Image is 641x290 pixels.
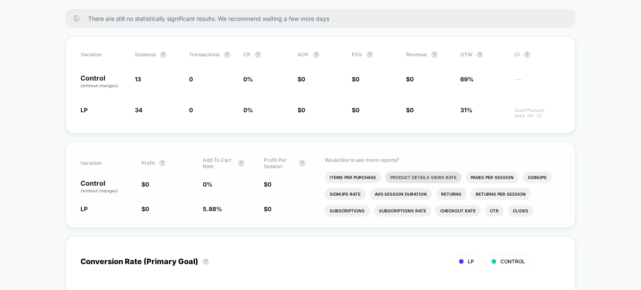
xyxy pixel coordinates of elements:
[410,76,414,83] span: 0
[460,106,472,113] span: 31%
[141,160,155,166] span: Profit
[436,188,467,200] li: Returns
[325,188,366,200] li: Signups Rate
[298,76,305,83] span: $
[238,160,245,166] button: ?
[135,76,141,83] span: 13
[468,258,474,265] span: LP
[135,51,156,58] span: Sessions
[135,106,142,113] span: 34
[203,205,222,212] span: 5.88 %
[406,51,427,58] span: Revenue
[81,51,126,58] span: Variation
[356,76,359,83] span: 0
[189,106,193,113] span: 0
[466,171,519,183] li: Pages Per Session
[255,51,261,58] button: ?
[374,205,431,217] li: Subscriptions Rate
[508,205,533,217] li: Clicks
[500,258,525,265] span: CONTROL
[431,51,438,58] button: ?
[313,51,320,58] button: ?
[325,171,381,183] li: Items Per Purchase
[435,205,481,217] li: Checkout Rate
[352,106,359,113] span: $
[352,51,362,58] span: PSV
[81,205,88,212] span: LP
[477,51,483,58] button: ?
[159,160,166,166] button: ?
[189,76,193,83] span: 0
[81,106,88,113] span: LP
[352,76,359,83] span: $
[160,51,167,58] button: ?
[299,160,305,166] button: ?
[81,188,118,193] span: (without changes)
[203,181,212,188] span: 0 %
[264,205,271,212] span: $
[202,258,209,265] button: ?
[471,188,531,200] li: Returns Per Session
[366,51,373,58] button: ?
[298,51,309,58] span: AOV
[268,205,271,212] span: 0
[268,181,271,188] span: 0
[301,76,305,83] span: 0
[81,157,126,169] span: Variation
[141,181,149,188] span: $
[81,83,118,88] span: (without changes)
[515,51,560,58] span: CI
[370,188,432,200] li: Avg Session Duration
[243,106,253,113] span: 0 %
[515,77,560,89] span: ---
[189,51,220,58] span: Transactions
[410,106,414,113] span: 0
[243,51,250,58] span: CR
[301,106,305,113] span: 0
[524,51,530,58] button: ?
[224,51,230,58] button: ?
[145,181,149,188] span: 0
[264,181,271,188] span: $
[203,157,234,169] span: Add To Cart Rate
[88,15,559,22] span: There are still no statistically significant results. We recommend waiting a few more days
[81,180,133,194] p: Control
[264,157,295,169] span: Profit Per Session
[515,108,560,119] span: Insufficient data for CI
[298,106,305,113] span: $
[385,171,462,183] li: Product Details Views Rate
[485,205,504,217] li: Ctr
[141,205,149,212] span: $
[523,171,552,183] li: Signups
[145,205,149,212] span: 0
[406,76,414,83] span: $
[243,76,253,83] span: 0 %
[325,205,370,217] li: Subscriptions
[406,106,414,113] span: $
[325,157,560,163] p: Would like to see more reports?
[460,51,506,58] span: OTW
[81,75,126,89] p: Control
[356,106,359,113] span: 0
[460,76,474,83] span: 69%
